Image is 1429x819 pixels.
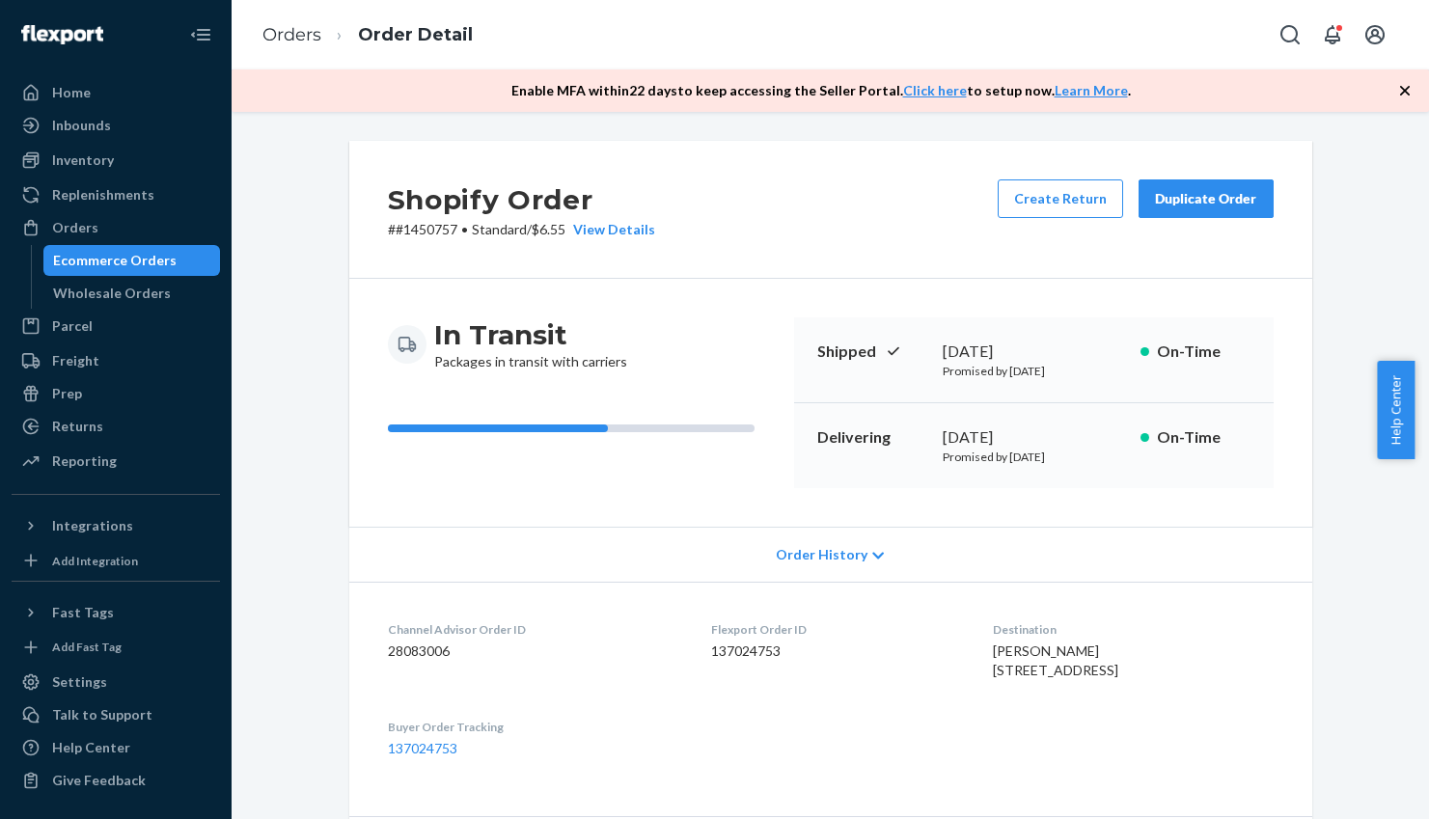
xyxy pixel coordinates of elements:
a: Prep [12,378,220,409]
a: Home [12,77,220,108]
button: Open Search Box [1271,15,1309,54]
p: On-Time [1157,341,1250,363]
dt: Flexport Order ID [711,621,962,638]
button: Create Return [998,179,1123,218]
button: Duplicate Order [1139,179,1274,218]
a: 137024753 [388,740,457,756]
div: Integrations [52,516,133,535]
button: Integrations [12,510,220,541]
dt: Destination [993,621,1274,638]
a: Reporting [12,446,220,477]
img: Flexport logo [21,25,103,44]
div: Settings [52,672,107,692]
div: Fast Tags [52,603,114,622]
span: Standard [472,221,527,237]
dd: 137024753 [711,642,962,661]
div: Give Feedback [52,771,146,790]
button: Give Feedback [12,765,220,796]
div: Inbounds [52,116,111,135]
a: Help Center [12,732,220,763]
a: Ecommerce Orders [43,245,221,276]
div: Inventory [52,150,114,170]
h3: In Transit [434,317,627,352]
div: Home [52,83,91,102]
a: Learn More [1055,82,1128,98]
div: Returns [52,417,103,436]
dt: Channel Advisor Order ID [388,621,681,638]
ol: breadcrumbs [247,7,488,64]
div: Help Center [52,738,130,757]
div: Add Fast Tag [52,639,122,655]
p: Shipped [817,341,927,363]
p: Enable MFA within 22 days to keep accessing the Seller Portal. to setup now. . [511,81,1131,100]
a: Replenishments [12,179,220,210]
div: Add Integration [52,553,138,569]
div: Ecommerce Orders [53,251,177,270]
a: Add Fast Tag [12,636,220,660]
dt: Buyer Order Tracking [388,719,681,735]
a: Order Detail [358,24,473,45]
button: Help Center [1377,361,1415,459]
p: # #1450757 / $6.55 [388,220,655,239]
div: Talk to Support [52,705,152,724]
div: Packages in transit with carriers [434,317,627,371]
a: Click here [903,82,967,98]
h2: Shopify Order [388,179,655,220]
div: Replenishments [52,185,154,205]
a: Inventory [12,145,220,176]
div: Orders [52,218,98,237]
p: On-Time [1157,426,1250,449]
div: Duplicate Order [1155,189,1257,208]
div: Freight [52,351,99,370]
iframe: Opens a widget where you can chat to one of our agents [1304,761,1410,809]
span: Order History [776,545,867,564]
button: Open account menu [1356,15,1394,54]
div: Wholesale Orders [53,284,171,303]
div: [DATE] [943,426,1125,449]
button: Fast Tags [12,597,220,628]
div: Parcel [52,316,93,336]
button: View Details [565,220,655,239]
a: Orders [12,212,220,243]
div: Prep [52,384,82,403]
a: Parcel [12,311,220,341]
a: Inbounds [12,110,220,141]
p: Promised by [DATE] [943,449,1125,465]
button: Open notifications [1313,15,1352,54]
button: Close Navigation [181,15,220,54]
dd: 28083006 [388,642,681,661]
p: Delivering [817,426,927,449]
div: [DATE] [943,341,1125,363]
a: Add Integration [12,549,220,573]
a: Orders [262,24,321,45]
span: • [461,221,468,237]
button: Talk to Support [12,699,220,730]
a: Returns [12,411,220,442]
a: Settings [12,667,220,697]
a: Wholesale Orders [43,278,221,309]
div: Reporting [52,451,117,471]
p: Promised by [DATE] [943,363,1125,379]
span: [PERSON_NAME] [STREET_ADDRESS] [993,642,1118,678]
a: Freight [12,345,220,376]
